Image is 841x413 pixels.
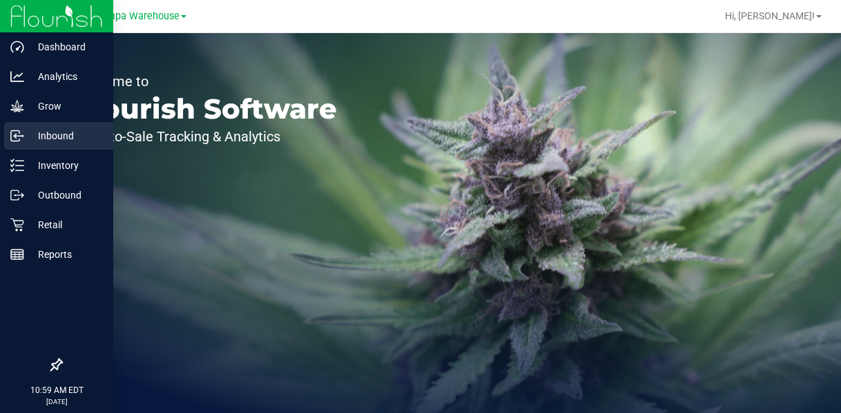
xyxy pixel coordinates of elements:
p: Flourish Software [75,95,337,123]
inline-svg: Grow [10,99,24,113]
inline-svg: Analytics [10,70,24,83]
inline-svg: Dashboard [10,40,24,54]
inline-svg: Inventory [10,159,24,172]
p: Dashboard [24,39,107,55]
inline-svg: Retail [10,218,24,232]
span: Tampa Warehouse [95,10,180,22]
p: Grow [24,98,107,114]
p: Inbound [24,128,107,144]
inline-svg: Inbound [10,129,24,143]
p: Welcome to [75,74,337,88]
p: Outbound [24,187,107,203]
inline-svg: Reports [10,248,24,261]
p: Reports [24,246,107,263]
p: [DATE] [6,396,107,407]
p: Seed-to-Sale Tracking & Analytics [75,130,337,143]
p: Analytics [24,68,107,85]
p: 10:59 AM EDT [6,384,107,396]
inline-svg: Outbound [10,188,24,202]
p: Inventory [24,157,107,174]
span: Hi, [PERSON_NAME]! [725,10,815,21]
p: Retail [24,216,107,233]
